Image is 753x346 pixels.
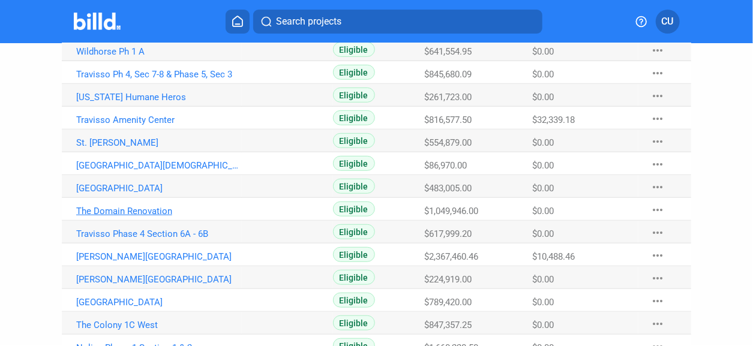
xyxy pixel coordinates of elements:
span: Eligible [333,247,375,262]
span: Eligible [333,65,375,80]
a: Travisso Amenity Center [76,115,242,125]
span: $845,680.09 [424,69,472,80]
button: Search projects [253,10,542,34]
span: Eligible [333,224,375,239]
span: Search projects [276,14,341,29]
span: $0.00 [532,274,554,285]
a: The Domain Renovation [76,206,242,216]
span: $847,357.25 [424,320,472,330]
span: $554,879.00 [424,137,472,148]
span: $0.00 [532,206,554,216]
span: $32,339.18 [532,115,575,125]
span: $0.00 [532,46,554,57]
mat-icon: more_horiz [650,134,665,149]
img: Billd Company Logo [74,13,121,30]
span: $0.00 [532,320,554,330]
mat-icon: more_horiz [650,248,665,263]
span: Eligible [333,110,375,125]
span: $261,723.00 [424,92,472,103]
span: $816,577.50 [424,115,472,125]
span: Eligible [333,133,375,148]
a: Travisso Phase 4 Section 6A - 6B [76,228,242,239]
span: $1,049,946.00 [424,206,478,216]
a: [PERSON_NAME][GEOGRAPHIC_DATA] [76,274,242,285]
mat-icon: more_horiz [650,157,665,172]
span: Eligible [333,42,375,57]
a: [US_STATE] Humane Heros [76,92,242,103]
a: Wildhorse Ph 1 A [76,46,242,57]
span: Eligible [333,156,375,171]
a: [GEOGRAPHIC_DATA][DEMOGRAPHIC_DATA] [76,160,242,171]
span: $0.00 [532,69,554,80]
mat-icon: more_horiz [650,294,665,308]
a: [GEOGRAPHIC_DATA] [76,297,242,308]
span: $617,999.20 [424,228,472,239]
span: Eligible [333,179,375,194]
mat-icon: more_horiz [650,43,665,58]
button: CU [656,10,680,34]
span: $0.00 [532,92,554,103]
mat-icon: more_horiz [650,66,665,80]
span: $641,554.95 [424,46,472,57]
span: $0.00 [532,183,554,194]
a: St. [PERSON_NAME] [76,137,242,148]
span: $0.00 [532,137,554,148]
a: Travisso Ph 4, Sec 7-8 & Phase 5, Sec 3 [76,69,242,80]
mat-icon: more_horiz [650,203,665,217]
span: Eligible [333,270,375,285]
mat-icon: more_horiz [650,225,665,240]
a: [GEOGRAPHIC_DATA] [76,183,242,194]
span: $86,970.00 [424,160,467,171]
a: The Colony 1C West [76,320,242,330]
span: $2,367,460.46 [424,251,478,262]
span: Eligible [333,201,375,216]
span: Eligible [333,293,375,308]
span: $224,919.00 [424,274,472,285]
a: [PERSON_NAME][GEOGRAPHIC_DATA] [76,251,242,262]
span: Eligible [333,315,375,330]
span: $483,005.00 [424,183,472,194]
span: Eligible [333,88,375,103]
mat-icon: more_horiz [650,89,665,103]
span: $0.00 [532,228,554,239]
span: $789,420.00 [424,297,472,308]
mat-icon: more_horiz [650,180,665,194]
span: CU [662,14,674,29]
mat-icon: more_horiz [650,112,665,126]
mat-icon: more_horiz [650,271,665,285]
span: $0.00 [532,160,554,171]
mat-icon: more_horiz [650,317,665,331]
span: $10,488.46 [532,251,575,262]
span: $0.00 [532,297,554,308]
